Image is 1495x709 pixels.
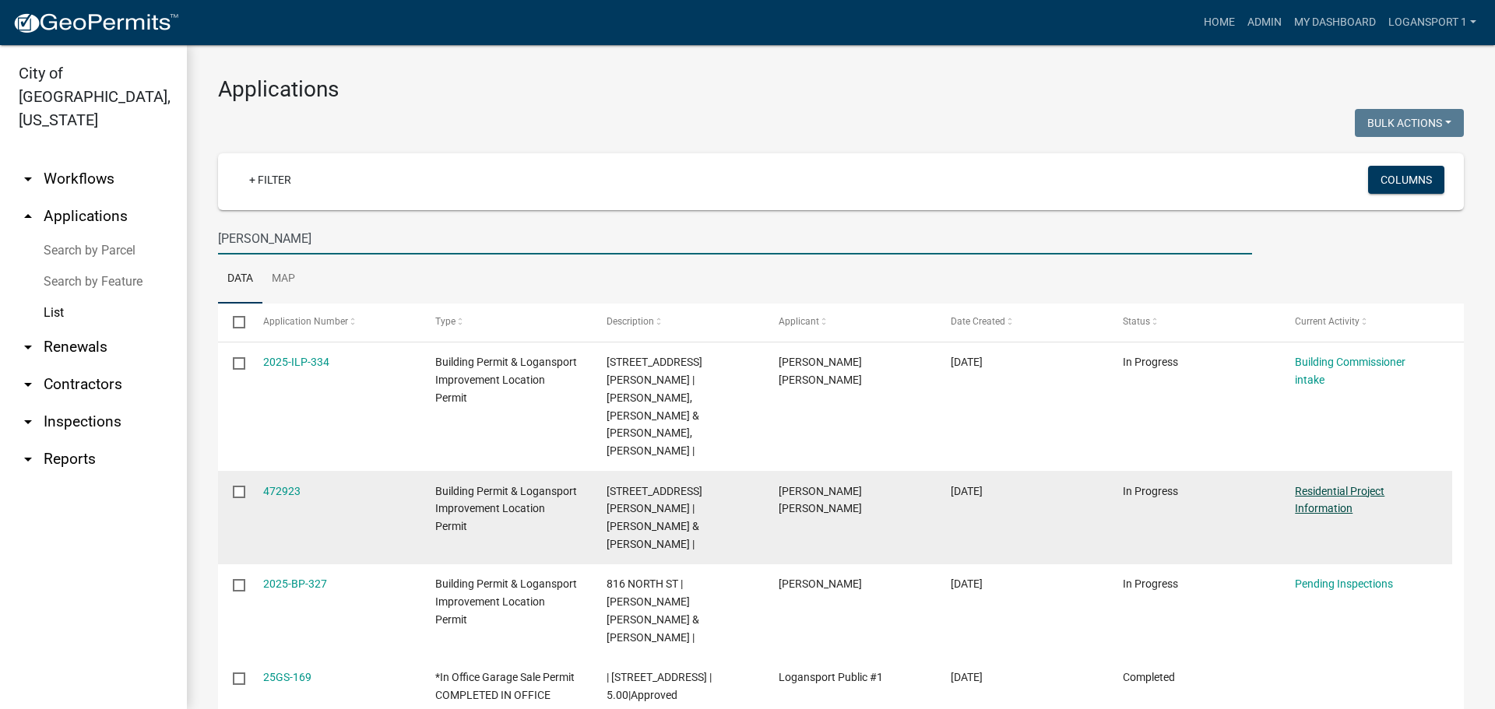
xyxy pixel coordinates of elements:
datatable-header-cell: Status [1108,304,1280,341]
datatable-header-cell: Application Number [248,304,420,341]
span: In Progress [1123,577,1178,590]
datatable-header-cell: Type [420,304,592,341]
a: + Filter [237,166,304,194]
button: Bulk Actions [1355,109,1464,137]
span: In Progress [1123,356,1178,368]
a: Residential Project Information [1295,485,1384,515]
i: arrow_drop_down [19,170,37,188]
input: Search for applications [218,223,1252,254]
span: 08/01/2025 [951,671,983,683]
a: 472923 [263,485,301,497]
i: arrow_drop_down [19,412,37,431]
datatable-header-cell: Applicant [764,304,936,341]
button: Columns [1368,166,1444,194]
i: arrow_drop_down [19,450,37,469]
span: Applicant [779,316,819,327]
i: arrow_drop_down [19,375,37,394]
datatable-header-cell: Date Created [936,304,1108,341]
span: 514 HENRY ST | Gonzalez, Omar Suarez & Martinez, Olivia Serrano | [607,485,702,550]
span: Description [607,316,654,327]
datatable-header-cell: Select [218,304,248,341]
a: Admin [1241,8,1288,37]
a: Pending Inspections [1295,577,1393,590]
datatable-header-cell: Description [592,304,764,341]
span: 09/09/2025 [951,356,983,368]
a: My Dashboard [1288,8,1382,37]
span: 1409 WRIGHT ST | Nicolas, Jennifer Sebastian & Miguel, Elder Baltazar | [607,356,702,457]
a: Map [262,254,304,304]
a: Logansport 1 [1382,8,1483,37]
a: 2025-BP-327 [263,577,327,590]
span: Building Permit & Logansport Improvement Location Permit [435,356,577,404]
a: Data [218,254,262,304]
a: 2025-ILP-334 [263,356,329,368]
span: 09/03/2025 [951,577,983,590]
h3: Applications [218,76,1464,103]
span: In Progress [1123,485,1178,497]
span: Type [435,316,456,327]
span: Completed [1123,671,1175,683]
span: Date Created [951,316,1005,327]
span: Current Activity [1295,316,1360,327]
span: manuel sebastian anaya [779,577,862,590]
a: Home [1198,8,1241,37]
a: 25GS-169 [263,671,311,683]
a: Building Commissioner intake [1295,356,1405,386]
span: Logansport Public #1 [779,671,883,683]
span: | 1423 E Broadway | 5.00|Approved [607,671,712,701]
span: DOMINGO SEBASTIAN HERNANDEZ [779,485,862,515]
i: arrow_drop_up [19,207,37,226]
span: Building Permit & Logansport Improvement Location Permit [435,485,577,533]
i: arrow_drop_down [19,338,37,356]
span: Building Permit & Logansport Improvement Location Permit [435,577,577,626]
datatable-header-cell: Current Activity [1280,304,1452,341]
span: 09/03/2025 [951,485,983,497]
span: Status [1123,316,1150,327]
span: Application Number [263,316,348,327]
span: Jennifer Sebastian Nicolas [779,356,862,386]
span: 816 NORTH ST | Perea, Manuel Sebastian Anaya & Gonzalez, Carina | [607,577,699,643]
